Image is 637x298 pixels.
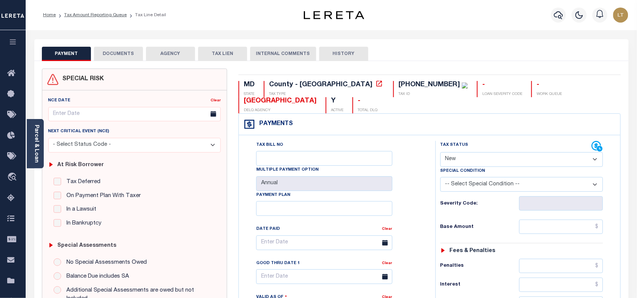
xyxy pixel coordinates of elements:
p: STATE [244,92,255,97]
p: TAX TYPE [269,92,384,97]
button: INTERNAL COMMENTS [250,47,316,61]
h6: Interest [440,282,519,288]
label: In Bankruptcy [63,219,102,228]
label: Multiple Payment Option [256,167,318,173]
label: No Special Assessments Owed [63,258,147,267]
i: travel_explore [7,173,19,182]
label: Tax Bill No [256,142,283,148]
p: LOAN SEVERITY CODE [482,92,522,97]
input: Enter Date [48,107,221,122]
h6: Base Amount [440,224,519,230]
button: HISTORY [319,47,368,61]
label: Next Critical Event (NCE) [48,128,109,135]
p: WORK QUEUE [537,92,562,97]
a: Clear [382,227,392,231]
label: Good Thru Date 1 [256,260,300,267]
p: ACTIVE [331,108,343,113]
a: Parcel & Loan [34,125,39,163]
div: [PHONE_NUMBER] [399,81,460,88]
label: Balance Due includes SA [63,272,129,281]
h4: SPECIAL RISK [59,76,104,83]
li: Tax Line Detail [127,12,166,18]
h6: Special Assessments [57,243,116,249]
button: PAYMENT [42,47,91,61]
label: In a Lawsuit [63,205,96,214]
input: $ [519,220,603,234]
label: NCE Date [48,98,71,104]
label: Special Condition [440,168,485,174]
a: Tax Amount Reporting Queue [64,13,127,17]
label: Tax Status [440,142,468,148]
label: Date Paid [256,226,280,232]
button: AGENCY [146,47,195,61]
div: County - [GEOGRAPHIC_DATA] [269,81,372,88]
p: TAX ID [399,92,468,97]
a: Clear [211,99,221,102]
a: Home [43,13,56,17]
div: Y [331,97,343,105]
input: $ [519,278,603,292]
h6: Penalties [440,263,519,269]
div: [GEOGRAPHIC_DATA] [244,97,317,105]
img: svg+xml;base64,PHN2ZyB4bWxucz0iaHR0cDovL3d3dy53My5vcmcvMjAwMC9zdmciIHBvaW50ZXItZXZlbnRzPSJub25lIi... [613,8,628,23]
h4: Payments [255,121,293,128]
input: Enter Date [256,269,392,284]
div: - [358,97,377,105]
button: DOCUMENTS [94,47,143,61]
p: TOTAL DLQ [358,108,377,113]
h6: Severity Code: [440,201,519,207]
label: Tax Deferred [63,178,100,186]
img: logo-dark.svg [304,11,364,19]
input: Enter Date [256,235,392,250]
p: DELQ AGENCY [244,108,317,113]
div: - [537,81,562,89]
h6: Fees & Penalties [449,248,495,254]
button: TAX LIEN [198,47,247,61]
a: Clear [382,261,392,265]
input: $ [519,259,603,273]
img: check-icon-green.svg [462,83,468,89]
div: MD [244,81,255,89]
div: - [482,81,522,89]
label: Payment Plan [256,192,290,199]
h6: At Risk Borrower [57,162,104,168]
label: On Payment Plan With Taxer [63,192,141,200]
